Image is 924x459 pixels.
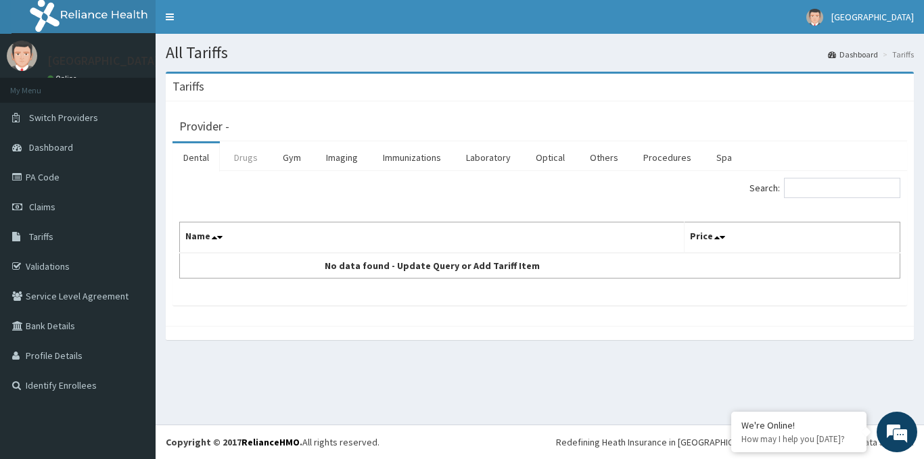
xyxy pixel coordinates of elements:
[684,222,900,253] th: Price
[525,143,576,172] a: Optical
[632,143,702,172] a: Procedures
[556,435,914,449] div: Redefining Heath Insurance in [GEOGRAPHIC_DATA] using Telemedicine and Data Science!
[29,112,98,124] span: Switch Providers
[180,222,685,253] th: Name
[749,178,900,198] label: Search:
[241,436,300,448] a: RelianceHMO
[156,425,924,459] footer: All rights reserved.
[29,231,53,243] span: Tariffs
[315,143,369,172] a: Imaging
[784,178,900,198] input: Search:
[372,143,452,172] a: Immunizations
[831,11,914,23] span: [GEOGRAPHIC_DATA]
[741,433,856,445] p: How may I help you today?
[29,201,55,213] span: Claims
[47,74,80,83] a: Online
[806,9,823,26] img: User Image
[223,143,269,172] a: Drugs
[180,253,685,279] td: No data found - Update Query or Add Tariff Item
[7,41,37,71] img: User Image
[455,143,522,172] a: Laboratory
[166,436,302,448] strong: Copyright © 2017 .
[579,143,629,172] a: Others
[741,419,856,431] div: We're Online!
[172,143,220,172] a: Dental
[166,44,914,62] h1: All Tariffs
[29,141,73,153] span: Dashboard
[706,143,743,172] a: Spa
[179,120,229,132] h3: Provider -
[272,143,312,172] a: Gym
[879,49,914,60] li: Tariffs
[828,49,878,60] a: Dashboard
[47,55,159,67] p: [GEOGRAPHIC_DATA]
[172,80,204,93] h3: Tariffs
